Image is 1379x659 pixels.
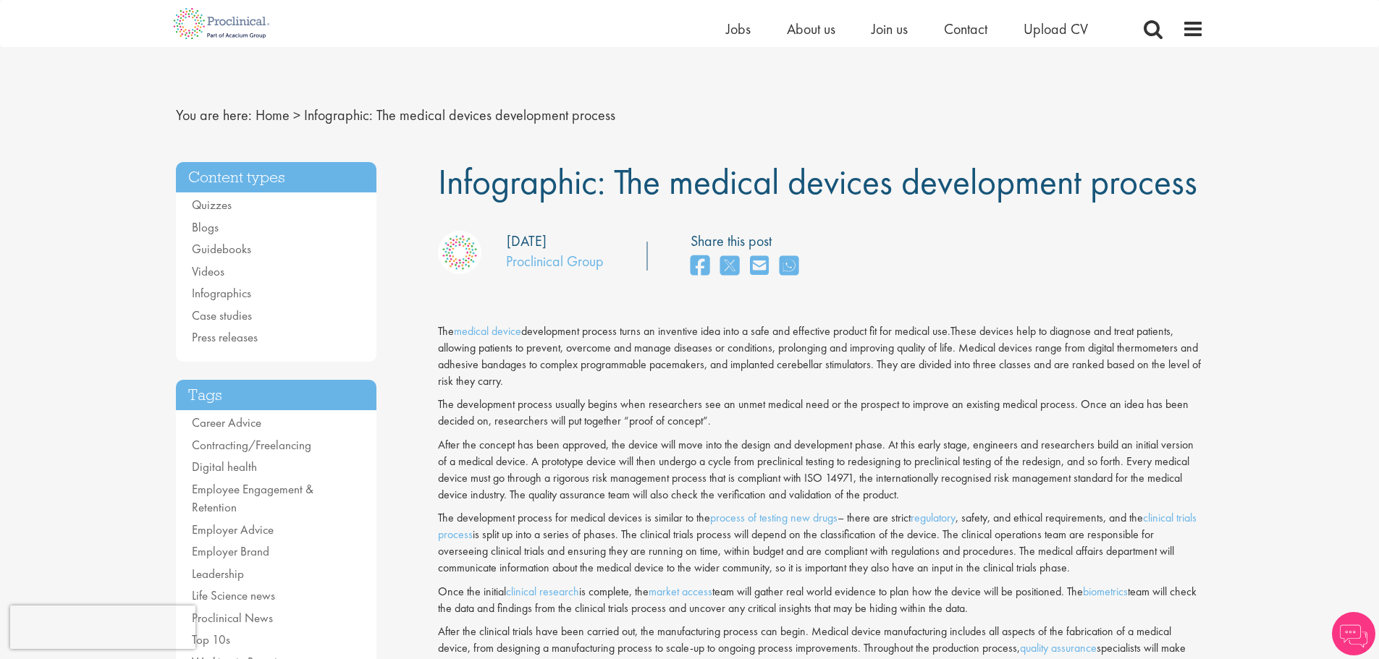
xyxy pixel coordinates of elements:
[1020,640,1097,655] a: quality assurance
[176,162,377,193] h3: Content types
[438,510,1204,576] p: The development process for medical devices is similar to the – there are strict , safety, and et...
[438,437,1204,503] p: After the concept has been approved, the device will move into the design and development phase. ...
[438,396,1204,430] p: The development process usually begins when researchers see an unmet medical need or the prospect...
[780,251,798,282] a: share on whats app
[438,231,481,274] img: Proclinical Group
[438,304,457,323] img: The medical devices development process infographic
[750,251,769,282] a: share on email
[438,323,950,339] span: The development process turns an inventive idea into a safe and effective product fit for medical...
[192,543,269,559] a: Employer Brand
[787,20,835,38] a: About us
[192,437,311,453] a: Contracting/Freelancing
[506,584,579,599] a: clinical research
[192,219,219,235] a: Blogs
[192,459,257,475] a: Digital health
[507,231,547,252] div: [DATE]
[192,481,313,516] a: Employee Engagement & Retention
[304,106,615,124] span: Infographic: The medical devices development process
[192,566,244,582] a: Leadership
[176,106,252,124] span: You are here:
[454,323,521,339] a: medical device
[192,610,273,626] a: Proclinical News
[192,241,251,257] a: Guidebooks
[726,20,751,38] a: Jobs
[192,263,224,279] a: Videos
[192,329,258,345] a: Press releases
[293,106,300,124] span: >
[438,323,1201,388] span: These devices help to diagnose and treat patients, allowing patients to prevent, overcome and man...
[872,20,908,38] a: Join us
[911,510,956,525] a: regulatory
[710,510,838,525] a: process of testing new drugs
[691,251,709,282] a: share on facebook
[192,414,261,430] a: Career Advice
[506,252,604,271] a: Proclinical Group
[1332,612,1375,655] img: Chatbot
[438,584,1204,617] p: Once the initial is complete, the team will gather real world evidence to plan how the device wil...
[1024,20,1088,38] a: Upload CV
[438,158,1197,205] span: Infographic: The medical devices development process
[176,380,377,411] h3: Tags
[192,197,232,213] a: Quizzes
[649,584,712,599] a: market access
[691,231,806,252] label: Share this post
[438,510,1197,542] a: clinical trials process
[192,587,275,603] a: Life Science news
[720,251,739,282] a: share on twitter
[944,20,987,38] a: Contact
[192,285,251,301] a: Infographics
[256,106,290,124] a: breadcrumb link
[192,522,274,537] a: Employer Advice
[192,307,252,323] a: Case studies
[1083,584,1128,599] a: biometrics
[192,632,230,647] a: Top 10s
[10,605,195,649] iframe: reCAPTCHA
